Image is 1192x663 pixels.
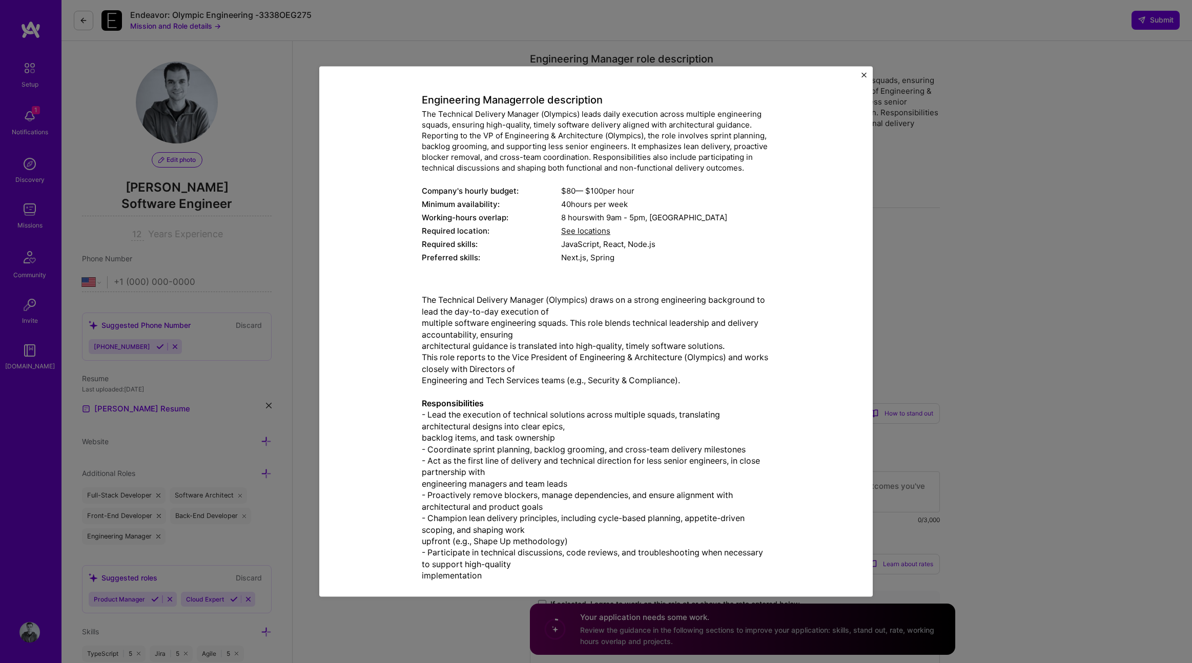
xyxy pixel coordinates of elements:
div: 40 hours per week [561,199,770,210]
div: Company's hourly budget: [422,186,561,197]
strong: Responsibilities [422,398,484,408]
div: JavaScript, React, Node.js [561,239,770,250]
div: The Technical Delivery Manager (Olympics) leads daily execution across multiple engineering squad... [422,109,770,174]
button: Close [861,72,867,83]
div: Required location: [422,226,561,237]
p: The Technical Delivery Manager (Olympics) draws on a strong engineering background to lead the da... [422,295,770,605]
div: $ 80 — $ 100 per hour [561,186,770,197]
span: 9am - 5pm , [604,213,649,223]
div: 8 hours with [GEOGRAPHIC_DATA] [561,213,770,223]
div: Minimum availability: [422,199,561,210]
div: Next.js, Spring [561,253,770,263]
div: Required skills: [422,239,561,250]
h4: Engineering Manager role description [422,94,770,107]
div: Preferred skills: [422,253,561,263]
span: See locations [561,226,610,236]
div: Working-hours overlap: [422,213,561,223]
